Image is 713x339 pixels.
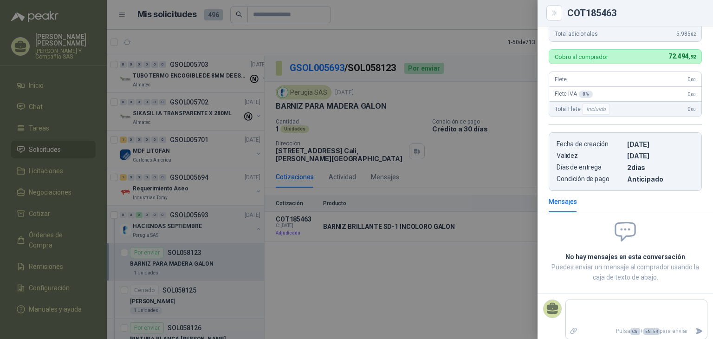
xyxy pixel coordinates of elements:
p: Anticipado [627,175,694,183]
p: Fecha de creación [557,140,623,148]
span: ,00 [690,77,696,82]
span: ,92 [688,54,696,60]
span: ,82 [690,32,696,37]
p: [DATE] [627,140,694,148]
p: Cobro al comprador [555,54,608,60]
span: Total Flete [555,104,612,115]
span: 72.494 [668,52,696,60]
span: ,00 [690,107,696,112]
span: ENTER [643,328,660,335]
div: Incluido [582,104,610,115]
span: Flete [555,76,567,83]
span: ,00 [690,92,696,97]
p: 2 dias [627,163,694,171]
button: Close [549,7,560,19]
h2: No hay mensajes en esta conversación [549,252,702,262]
span: 0 [687,106,696,112]
div: 0 % [579,91,593,98]
p: Condición de pago [557,175,623,183]
span: Ctrl [630,328,640,335]
span: Flete IVA [555,91,593,98]
span: 0 [687,76,696,83]
div: Total adicionales [549,26,701,41]
p: [DATE] [627,152,694,160]
div: Mensajes [549,196,577,207]
p: Validez [557,152,623,160]
p: Días de entrega [557,163,623,171]
span: 5.985 [676,31,696,37]
div: COT185463 [567,8,702,18]
p: Puedes enviar un mensaje al comprador usando la caja de texto de abajo. [549,262,702,282]
span: 0 [687,91,696,98]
